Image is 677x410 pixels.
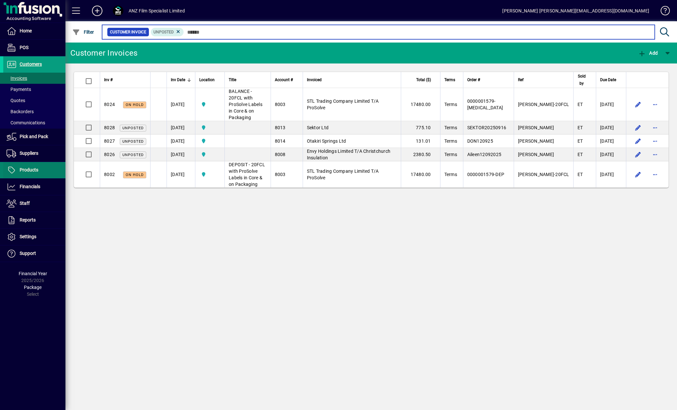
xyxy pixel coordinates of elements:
td: 2380.50 [401,148,440,161]
span: [PERSON_NAME] [518,125,554,130]
span: Staff [20,201,30,206]
span: Financials [20,184,40,189]
span: [PERSON_NAME] [518,152,554,157]
a: Communications [3,117,65,128]
span: Unposted [122,153,144,157]
span: Order # [467,76,480,83]
span: AKL Warehouse [199,124,221,131]
button: Edit [633,149,643,160]
a: Knowledge Base [656,1,669,23]
td: 17480.00 [401,161,440,187]
button: Filter [71,26,96,38]
span: Reports [20,217,36,223]
span: Customers [20,62,42,67]
span: 8003 [275,172,286,177]
td: [DATE] [596,161,626,187]
td: [DATE] [167,134,195,148]
a: POS [3,40,65,56]
button: Add [87,5,108,17]
span: [PERSON_NAME]-20FCL [518,102,569,107]
span: Unposted [153,30,174,34]
span: 8027 [104,138,115,144]
a: Pick and Pack [3,129,65,145]
span: Envy Holdings Limited T/A Christchurch Insulation [307,149,391,160]
a: Suppliers [3,145,65,162]
a: Backorders [3,106,65,117]
span: Communications [7,120,45,125]
span: AKL Warehouse [199,151,221,158]
span: ET [578,138,583,144]
span: AKL Warehouse [199,101,221,108]
button: Edit [633,169,643,180]
span: Filter [72,29,94,35]
span: 0000001579-[MEDICAL_DATA] [467,98,503,110]
span: STL Trading Company Limited T/A ProSolve [307,169,379,180]
div: ANZ Film Specialist Limited [129,6,185,16]
div: Inv Date [171,76,191,83]
span: SEKTOR20250916 [467,125,507,130]
button: Edit [633,122,643,133]
div: Customer Invoices [70,48,137,58]
span: Aileen12092025 [467,152,502,157]
span: 8002 [104,172,115,177]
button: Add [636,47,659,59]
td: 131.01 [401,134,440,148]
span: Pick and Pack [20,134,48,139]
span: Package [24,285,42,290]
button: More options [650,136,660,146]
span: Inv Date [171,76,185,83]
span: 8003 [275,102,286,107]
span: Due Date [600,76,616,83]
td: [DATE] [596,121,626,134]
td: 775.10 [401,121,440,134]
a: Payments [3,84,65,95]
span: Account # [275,76,293,83]
td: [DATE] [167,148,195,161]
span: 0000001579-DEP [467,172,505,177]
span: ET [578,125,583,130]
span: Quotes [7,98,25,103]
div: Invoiced [307,76,397,83]
span: Financial Year [19,271,47,276]
span: 8008 [275,152,286,157]
span: 8024 [104,102,115,107]
span: [PERSON_NAME] [518,138,554,144]
td: [DATE] [596,88,626,121]
span: Home [20,28,32,33]
span: 8014 [275,138,286,144]
button: More options [650,149,660,160]
button: Edit [633,136,643,146]
span: POS [20,45,28,50]
span: Terms [444,172,457,177]
div: Total ($) [405,76,437,83]
button: Edit [633,99,643,110]
td: [DATE] [167,121,195,134]
span: Unposted [122,139,144,144]
button: Profile [108,5,129,17]
span: 8028 [104,125,115,130]
div: Ref [518,76,569,83]
span: On hold [126,103,144,107]
span: ET [578,172,583,177]
a: Invoices [3,73,65,84]
td: [DATE] [167,161,195,187]
mat-chip: Customer Invoice Status: Unposted [151,28,184,36]
a: Reports [3,212,65,228]
span: Ref [518,76,524,83]
div: Account # [275,76,299,83]
a: Home [3,23,65,39]
span: 8013 [275,125,286,130]
span: Title [229,76,236,83]
td: [DATE] [167,88,195,121]
span: BALANCE - 20FCL with ProSolve Labels in Core & on Packaging [229,89,262,120]
span: Products [20,167,38,172]
td: [DATE] [596,148,626,161]
a: Settings [3,229,65,245]
span: Support [20,251,36,256]
div: Location [199,76,221,83]
span: Terms [444,102,457,107]
a: Staff [3,195,65,212]
span: Terms [444,125,457,130]
span: Unposted [122,126,144,130]
span: ET [578,102,583,107]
